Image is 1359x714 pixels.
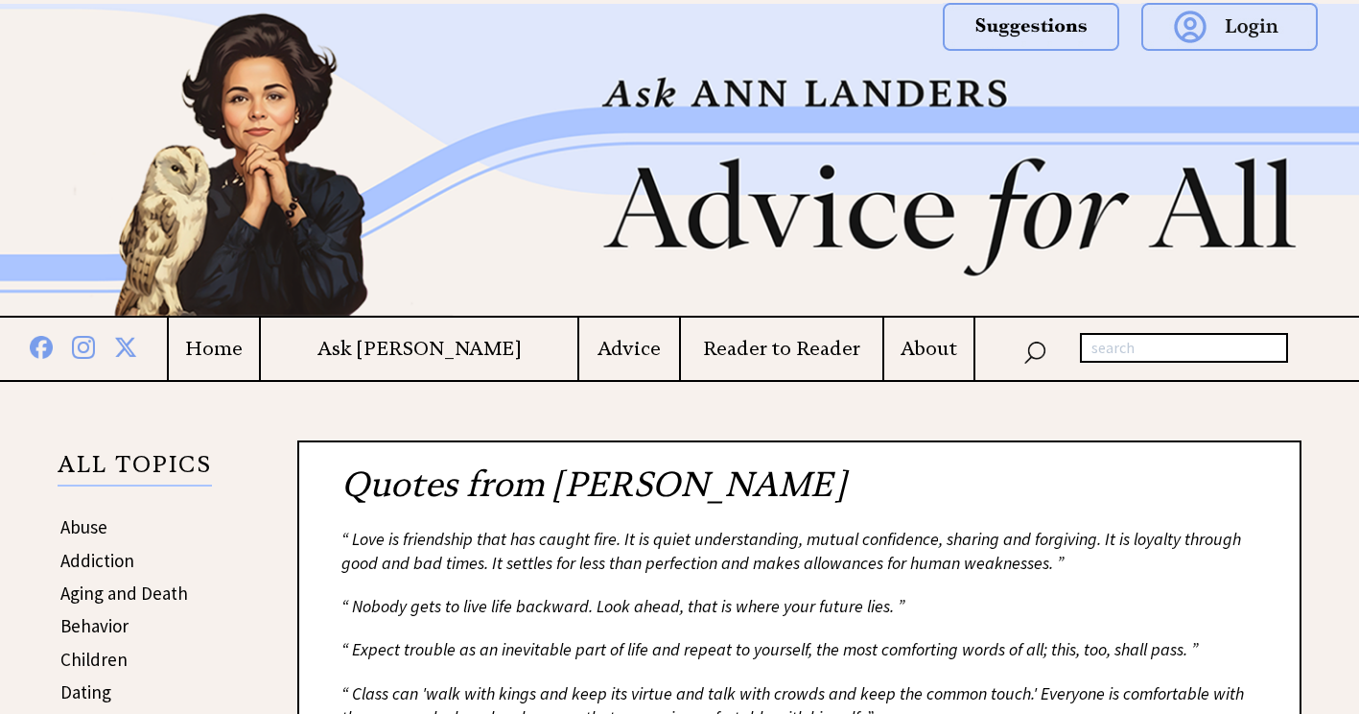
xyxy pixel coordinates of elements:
[30,332,53,359] img: facebook%20blue.png
[1141,3,1318,51] img: login.png
[60,582,188,605] a: Aging and Death
[341,637,1257,661] div: “ Expect trouble as an inevitable part of life and repeat to yourself, the most comforting words ...
[884,337,973,361] a: About
[681,337,883,361] a: Reader to Reader
[579,337,679,361] a: Advice
[60,614,129,637] a: Behavior
[58,454,212,487] p: ALL TOPICS
[341,462,1257,527] h2: Quotes from [PERSON_NAME]
[60,515,107,538] a: Abuse
[114,332,137,358] img: x%20blue.png
[72,332,95,359] img: instagram%20blue.png
[943,3,1119,51] img: suggestions.png
[1080,333,1288,364] input: search
[60,680,111,703] a: Dating
[60,549,134,572] a: Addiction
[1023,337,1046,365] img: search_nav.png
[261,337,577,361] a: Ask [PERSON_NAME]
[60,648,128,671] a: Children
[169,337,259,361] a: Home
[341,594,1257,618] div: “ Nobody gets to live life backward. Look ahead, that is where your future lies. ”
[341,527,1257,575] div: “ Love is friendship that has caught fire. It is quiet understanding, mutual confidence, sharing ...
